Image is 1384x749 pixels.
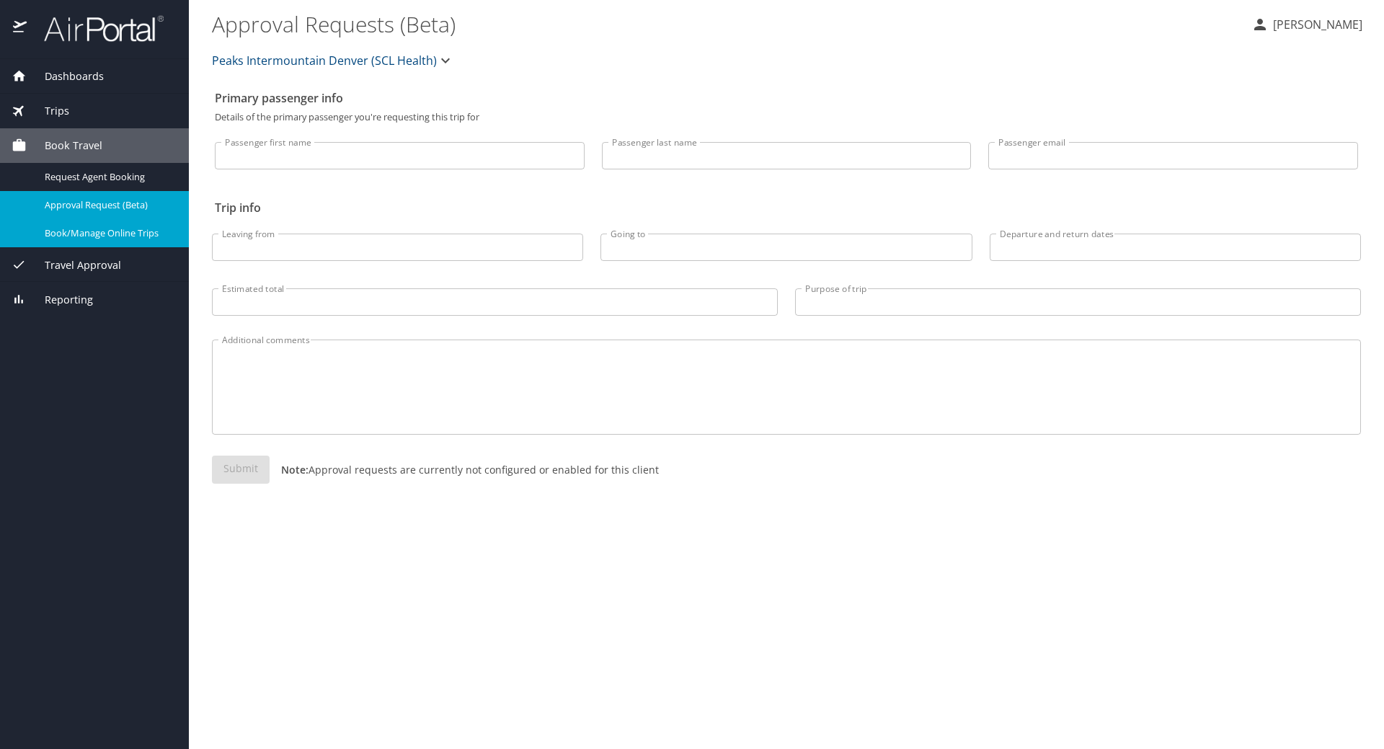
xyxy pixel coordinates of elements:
[27,257,121,273] span: Travel Approval
[281,463,309,477] strong: Note:
[45,198,172,212] span: Approval Request (Beta)
[27,103,69,119] span: Trips
[270,462,659,477] p: Approval requests are currently not configured or enabled for this client
[13,14,28,43] img: icon-airportal.png
[215,87,1358,110] h2: Primary passenger info
[45,170,172,184] span: Request Agent Booking
[215,112,1358,122] p: Details of the primary passenger you're requesting this trip for
[1269,16,1362,33] p: [PERSON_NAME]
[45,226,172,240] span: Book/Manage Online Trips
[27,68,104,84] span: Dashboards
[212,1,1240,46] h1: Approval Requests (Beta)
[1246,12,1368,37] button: [PERSON_NAME]
[27,292,93,308] span: Reporting
[206,46,460,75] button: Peaks Intermountain Denver (SCL Health)
[27,138,102,154] span: Book Travel
[28,14,164,43] img: airportal-logo.png
[212,50,437,71] span: Peaks Intermountain Denver (SCL Health)
[215,196,1358,219] h2: Trip info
